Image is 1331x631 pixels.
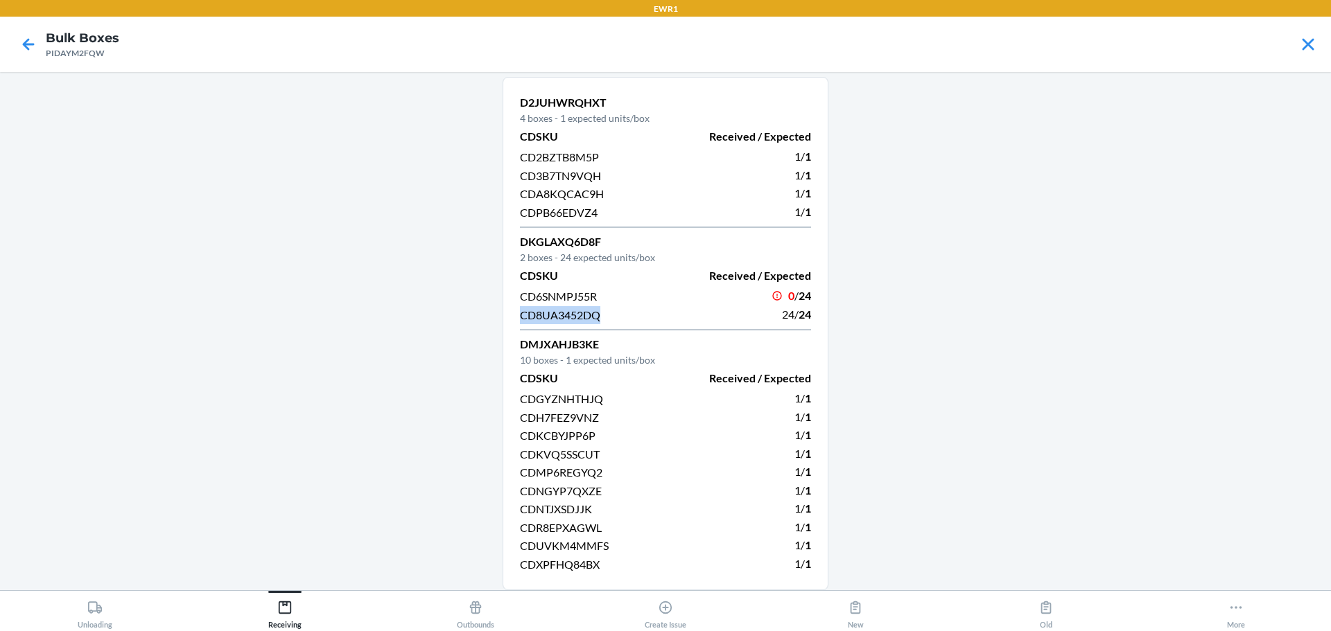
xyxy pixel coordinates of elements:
[782,308,794,321] span: 24
[805,205,811,218] span: 1
[801,501,805,515] span: /
[268,594,302,629] div: Receiving
[801,465,805,478] span: /
[520,392,603,405] span: CDGYZNHTHJQ
[520,429,595,442] span: CDKCBYJPP6P
[520,558,600,571] span: CDXPFHQ84BX
[794,289,799,302] span: /
[801,150,805,163] span: /
[520,267,657,284] p: CDSKU
[950,591,1140,629] button: Old
[805,168,811,181] span: 1
[78,594,112,629] div: Unloading
[805,483,811,497] span: 1
[190,591,380,629] button: Receiving
[801,410,805,423] span: /
[1038,594,1054,629] div: Old
[654,3,678,15] p: EWR1
[799,289,811,302] span: 24
[805,186,811,199] span: 1
[1141,591,1331,629] button: More
[520,370,657,386] p: CDSKU
[801,186,805,199] span: /
[805,150,811,163] span: 1
[520,250,811,265] p: 2 boxes - 24 expected units/box
[794,205,801,218] span: 1
[805,447,811,460] span: 1
[46,47,119,60] div: PIDAYM2FQW
[794,428,801,441] span: 1
[799,308,811,321] span: 24
[805,520,811,533] span: 1
[794,410,801,423] span: 1
[794,483,801,497] span: 1
[520,290,597,303] span: CD6SNMPJ55R
[805,428,811,441] span: 1
[794,150,801,163] span: 1
[520,150,599,163] span: CD2BZTB8M5P
[520,233,811,250] p: DKGLAXQ6D8F
[457,594,494,629] div: Outbounds
[674,370,811,386] p: Received / Expected
[801,483,805,497] span: /
[520,502,592,515] span: CDNTJXSDJJK
[805,391,811,405] span: 1
[520,111,811,125] p: 4 boxes - 1 expected units/box
[520,308,600,321] span: CD8UA3452DQ
[520,187,604,200] span: CDA8KQCAC9H
[520,484,602,497] span: CDNGYP7QXZE
[571,591,760,629] button: Create Issue
[520,465,602,479] span: CDMP6REGYQ2
[794,168,801,181] span: 1
[794,308,799,321] span: /
[520,336,811,353] p: DMJXAHJB3KE
[794,557,801,570] span: 1
[794,391,801,405] span: 1
[801,391,805,405] span: /
[794,186,801,199] span: 1
[520,94,811,111] p: D2JUHWRQHXT
[520,206,598,219] span: CDPB66EDVZ4
[801,520,805,533] span: /
[801,205,805,218] span: /
[674,128,811,145] p: Received / Expected
[794,501,801,515] span: 1
[520,521,602,534] span: CDR8EPXAGWL
[520,447,600,461] span: CDKVQ5SSCUT
[801,557,805,570] span: /
[848,594,864,629] div: New
[801,428,805,441] span: /
[801,538,805,551] span: /
[805,410,811,423] span: 1
[645,594,686,629] div: Create Issue
[801,447,805,460] span: /
[381,591,571,629] button: Outbounds
[794,520,801,533] span: 1
[805,538,811,551] span: 1
[794,538,801,551] span: 1
[788,289,794,302] span: 0
[46,29,119,47] h4: Bulk Boxes
[794,465,801,478] span: 1
[760,591,950,629] button: New
[801,168,805,181] span: /
[520,169,601,182] span: CD3B7TN9VQH
[520,353,811,367] p: 10 boxes - 1 expected units/box
[520,411,599,424] span: CDH7FEZ9VNZ
[1227,594,1245,629] div: More
[805,557,811,570] span: 1
[805,465,811,478] span: 1
[520,128,657,145] p: CDSKU
[805,501,811,515] span: 1
[520,539,609,552] span: CDUVKM4MMFS
[794,447,801,460] span: 1
[674,267,811,284] p: Received / Expected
